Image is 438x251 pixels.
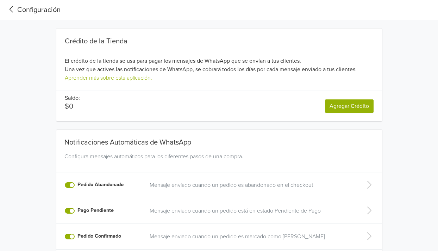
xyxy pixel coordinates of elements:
[77,232,121,240] label: Pedido Confirmado
[150,232,352,241] a: Mensaje enviado cuando un pedido es marcado como [PERSON_NAME]
[65,74,152,81] a: Aprender más sobre esta aplicación.
[65,37,374,45] div: Crédito de la Tienda
[77,181,124,189] label: Pedido Abandonado
[6,5,61,15] a: Configuración
[62,130,377,149] div: Notificaciones Automáticas de WhatsApp
[77,207,114,214] label: Pago Pendiente
[65,94,80,102] p: Saldo:
[150,207,352,215] a: Mensaje enviado cuando un pedido está en estado Pendiente de Pago
[62,152,377,169] div: Configura mensajes automáticos para los diferentes pasos de una compra.
[65,102,80,111] p: $0
[56,37,382,82] div: El crédito de la tienda se usa para pagar los mensajes de WhatsApp que se envían a tus clientes. ...
[150,181,352,189] a: Mensaje enviado cuando un pedido es abandonado en el checkout
[325,99,374,113] a: Agregar Crédito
